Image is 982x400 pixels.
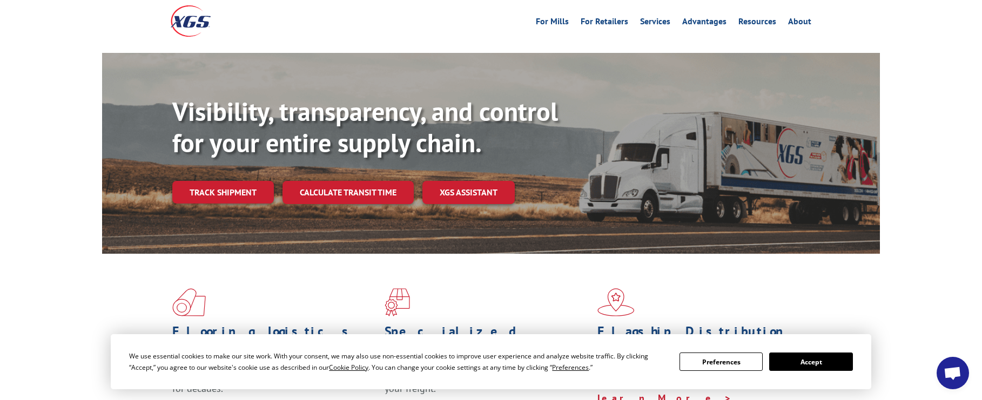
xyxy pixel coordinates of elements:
[937,357,969,389] div: Open chat
[680,352,763,371] button: Preferences
[738,17,776,29] a: Resources
[769,352,852,371] button: Accept
[172,288,206,316] img: xgs-icon-total-supply-chain-intelligence-red
[172,94,558,159] b: Visibility, transparency, and control for your entire supply chain.
[129,350,667,373] div: We use essential cookies to make our site work. With your consent, we may also use non-essential ...
[552,363,589,372] span: Preferences
[597,325,802,356] h1: Flagship Distribution Model
[172,325,376,356] h1: Flooring Logistics Solutions
[283,181,414,204] a: Calculate transit time
[597,288,635,316] img: xgs-icon-flagship-distribution-model-red
[581,17,628,29] a: For Retailers
[682,17,727,29] a: Advantages
[788,17,811,29] a: About
[329,363,368,372] span: Cookie Policy
[536,17,569,29] a: For Mills
[111,334,871,389] div: Cookie Consent Prompt
[172,181,274,204] a: Track shipment
[640,17,670,29] a: Services
[385,325,589,356] h1: Specialized Freight Experts
[385,288,410,316] img: xgs-icon-focused-on-flooring-red
[422,181,515,204] a: XGS ASSISTANT
[172,356,376,395] span: As an industry carrier of choice, XGS has brought innovation and dedication to flooring logistics...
